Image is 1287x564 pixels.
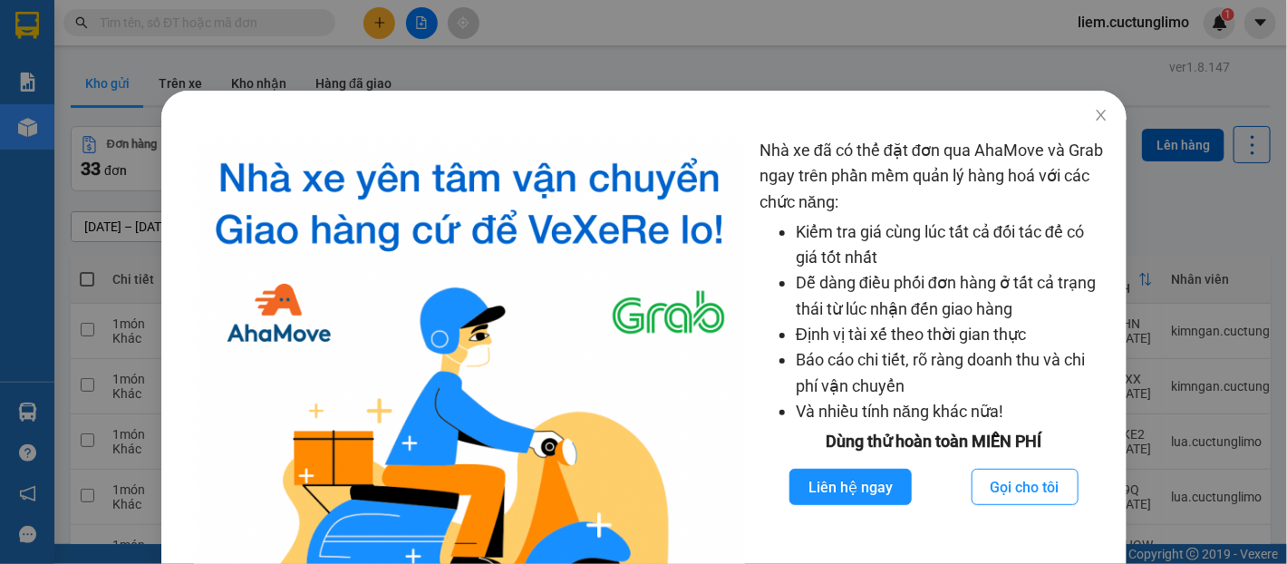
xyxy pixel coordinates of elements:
span: Liên hệ ngay [808,476,893,499]
li: Báo cáo chi tiết, rõ ràng doanh thu và chi phí vận chuyển [796,347,1108,399]
button: Liên hệ ngay [789,469,912,505]
li: Kiểm tra giá cùng lúc tất cả đối tác để có giá tốt nhất [796,219,1108,271]
button: Close [1076,91,1127,141]
li: Và nhiều tính năng khác nữa! [796,399,1108,424]
li: Dễ dàng điều phối đơn hàng ở tất cả trạng thái từ lúc nhận đến giao hàng [796,270,1108,322]
li: Định vị tài xế theo thời gian thực [796,322,1108,347]
span: Gọi cho tôi [991,476,1060,499]
div: Dùng thử hoàn toàn MIỄN PHÍ [760,429,1108,454]
button: Gọi cho tôi [972,469,1079,505]
span: close [1094,108,1108,122]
